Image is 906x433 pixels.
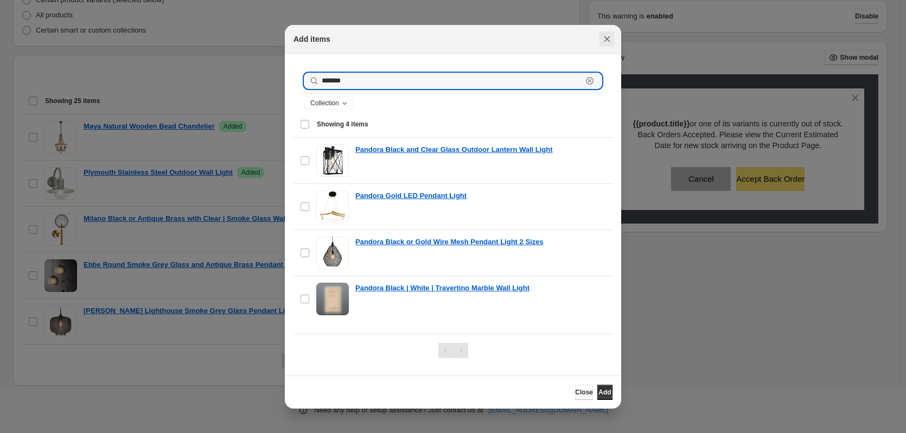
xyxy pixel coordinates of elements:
h2: Add items [294,34,330,44]
img: Pandora Black | White | Travertino Marble Wall Light [316,283,349,315]
a: Pandora Gold LED Pendant Light [355,190,467,201]
a: Pandora Black | White | Travertino Marble Wall Light [355,283,529,294]
nav: Pagination [438,343,468,358]
button: Collection [305,97,352,109]
span: Collection [310,99,339,107]
span: Add [598,388,611,397]
button: Clear [584,75,595,86]
img: Pandora Gold LED Pendant Light [316,190,349,223]
img: Pandora Black or Gold Wire Mesh Pendant Light 2 Sizes [316,237,349,269]
span: Close [575,388,593,397]
button: Add [597,385,612,400]
button: Close [599,31,615,47]
button: Close [575,385,593,400]
span: Showing 4 items [317,120,368,129]
a: Pandora Black and Clear Glass Outdoor Lantern Wall Light [355,144,553,155]
a: Pandora Black or Gold Wire Mesh Pendant Light 2 Sizes [355,237,544,247]
img: Pandora Black and Clear Glass Outdoor Lantern Wall Light [316,144,349,177]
